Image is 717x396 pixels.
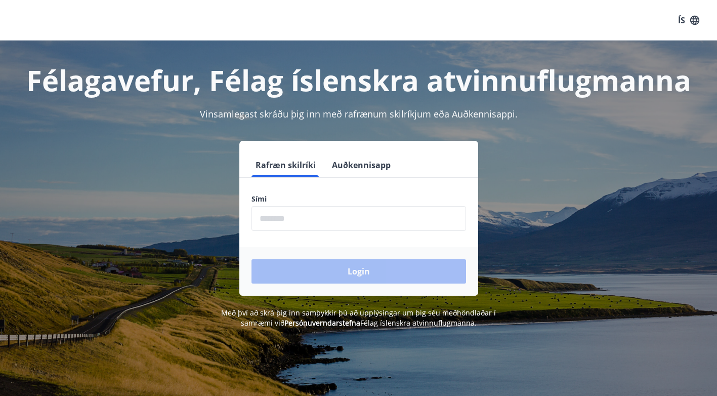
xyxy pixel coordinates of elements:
[12,61,705,99] h1: Félagavefur, Félag íslenskra atvinnuflugmanna
[200,108,518,120] span: Vinsamlegast skráðu þig inn með rafrænum skilríkjum eða Auðkennisappi.
[284,318,360,328] a: Persónuverndarstefna
[251,153,320,177] button: Rafræn skilríki
[221,308,496,328] span: Með því að skrá þig inn samþykkir þú að upplýsingar um þig séu meðhöndlaðar í samræmi við Félag í...
[672,11,705,29] button: ÍS
[251,194,466,204] label: Sími
[328,153,395,177] button: Auðkennisapp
